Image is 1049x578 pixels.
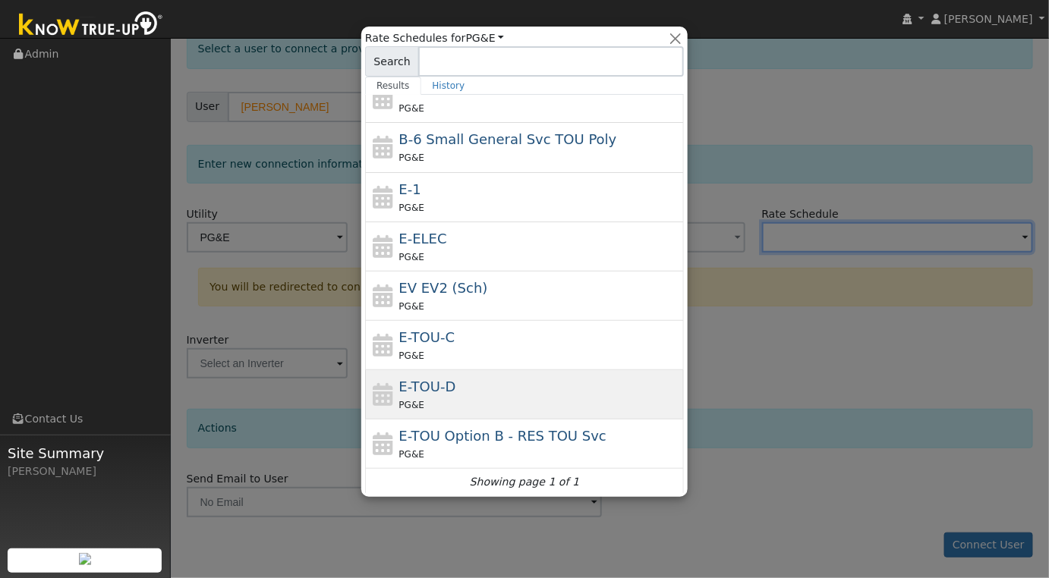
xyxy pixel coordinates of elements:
span: PG&E [399,152,424,163]
span: PG&E [399,350,424,361]
span: E-ELEC [399,231,447,247]
span: Search [365,46,419,77]
span: PG&E [399,449,424,460]
span: Site Summary [8,443,162,463]
a: PG&E [466,32,505,44]
span: E-TOU Option B - Residential Time of Use Service (All Baseline Regions) [399,428,606,444]
span: E-1 [399,181,421,197]
div: [PERSON_NAME] [8,463,162,479]
span: PG&E [399,103,424,114]
i: Showing page 1 of 1 [470,474,579,490]
span: Electric Vehicle EV2 (Sch) [399,280,488,296]
span: PG&E [399,301,424,312]
span: E-TOU-C [399,329,455,345]
a: History [421,77,477,95]
span: E-TOU-D [399,379,456,394]
span: Rate Schedules for [365,30,504,46]
a: Results [365,77,421,95]
span: PG&E [399,400,424,410]
img: retrieve [79,553,91,565]
img: Know True-Up [11,8,171,42]
span: [PERSON_NAME] [944,13,1033,25]
span: B-6 Small General Service TOU Poly Phase [399,131,617,147]
span: PG&E [399,252,424,262]
span: PG&E [399,203,424,213]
